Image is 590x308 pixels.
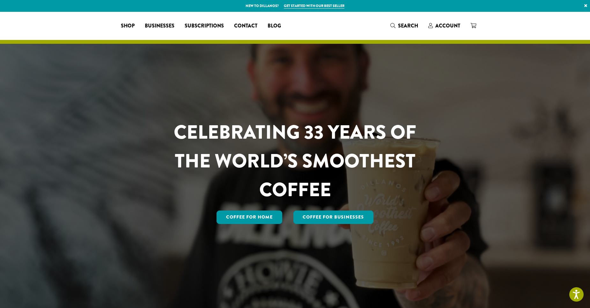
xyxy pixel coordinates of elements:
a: Coffee For Businesses [293,211,374,224]
span: Search [398,22,418,29]
span: Blog [268,22,281,30]
h1: CELEBRATING 33 YEARS OF THE WORLD’S SMOOTHEST COFFEE [155,118,435,204]
a: Shop [116,21,140,31]
a: Search [385,20,423,31]
span: Businesses [145,22,174,30]
span: Shop [121,22,135,30]
a: Coffee for Home [217,211,282,224]
span: Subscriptions [185,22,224,30]
span: Contact [234,22,257,30]
span: Account [435,22,460,29]
a: Get started with our best seller [284,3,344,9]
